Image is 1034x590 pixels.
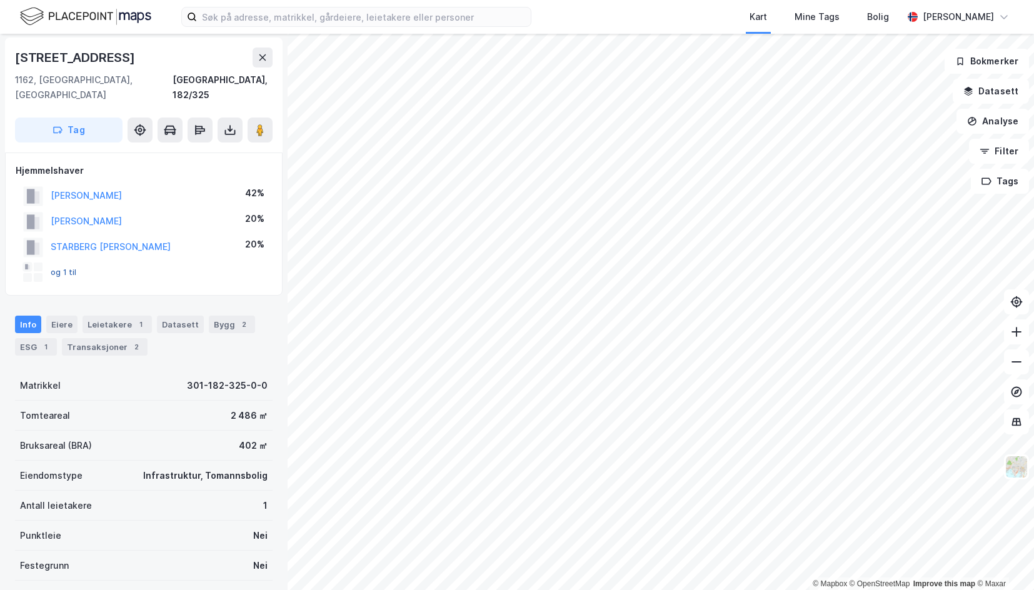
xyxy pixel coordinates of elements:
div: 2 486 ㎡ [231,408,268,423]
div: Bruksareal (BRA) [20,438,92,453]
div: 2 [238,318,250,331]
div: Antall leietakere [20,498,92,513]
div: Transaksjoner [62,338,148,356]
button: Analyse [956,109,1029,134]
button: Datasett [953,79,1029,104]
div: 402 ㎡ [239,438,268,453]
div: Nei [253,558,268,573]
div: Eiere [46,316,78,333]
div: Tomteareal [20,408,70,423]
button: Bokmerker [945,49,1029,74]
div: Eiendomstype [20,468,83,483]
div: [STREET_ADDRESS] [15,47,138,67]
div: Infrastruktur, Tomannsbolig [143,468,268,483]
div: Datasett [157,316,204,333]
img: logo.f888ab2527a4732fd821a326f86c7f29.svg [20,6,151,27]
div: Festegrunn [20,558,69,573]
div: Mine Tags [795,9,840,24]
a: OpenStreetMap [850,579,910,588]
button: Tags [971,169,1029,194]
img: Z [1005,455,1028,479]
a: Improve this map [913,579,975,588]
div: 2 [130,341,143,353]
div: [PERSON_NAME] [923,9,994,24]
div: Kart [750,9,767,24]
button: Filter [969,139,1029,164]
div: Matrikkel [20,378,61,393]
div: Bygg [209,316,255,333]
div: 1 [134,318,147,331]
div: 20% [245,211,264,226]
a: Mapbox [813,579,847,588]
div: Punktleie [20,528,61,543]
div: 1 [263,498,268,513]
div: 301-182-325-0-0 [187,378,268,393]
div: ESG [15,338,57,356]
div: 20% [245,237,264,252]
button: Tag [15,117,123,142]
div: 42% [245,186,264,201]
input: Søk på adresse, matrikkel, gårdeiere, leietakere eller personer [197,7,531,26]
div: Leietakere [83,316,152,333]
div: Info [15,316,41,333]
div: Kontrollprogram for chat [971,530,1034,590]
div: Bolig [867,9,889,24]
div: Nei [253,528,268,543]
div: 1 [39,341,52,353]
iframe: Chat Widget [971,530,1034,590]
div: [GEOGRAPHIC_DATA], 182/325 [173,72,273,102]
div: Hjemmelshaver [16,163,272,178]
div: 1162, [GEOGRAPHIC_DATA], [GEOGRAPHIC_DATA] [15,72,173,102]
